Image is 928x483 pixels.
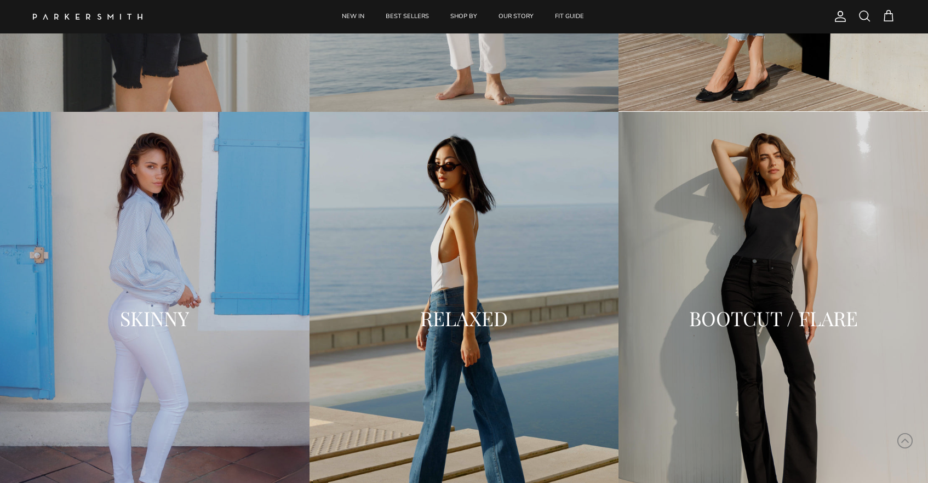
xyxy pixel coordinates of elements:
[11,308,299,329] h2: SKINNY
[320,308,608,329] h2: RELAXED
[897,433,913,449] svg: Scroll to Top
[33,14,142,20] a: Parker Smith
[629,308,917,329] h2: BOOTCUT / FLARE
[829,10,847,23] a: Account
